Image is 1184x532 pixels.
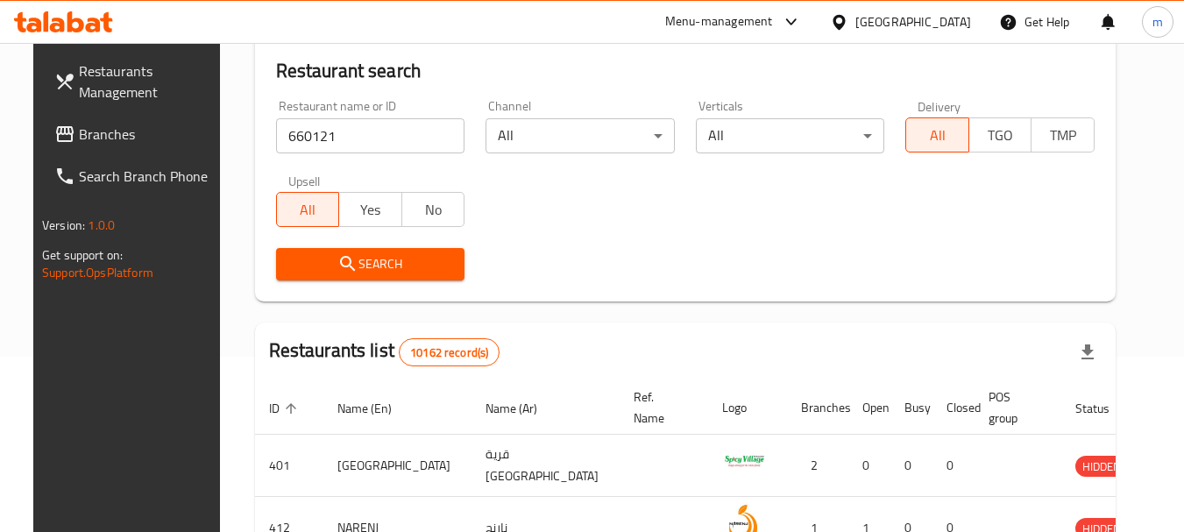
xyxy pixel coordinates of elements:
span: Name (Ar) [486,398,560,419]
span: m [1152,12,1163,32]
th: Closed [932,381,975,435]
td: 2 [787,435,848,497]
span: HIDDEN [1075,457,1128,477]
button: TGO [968,117,1032,153]
span: Ref. Name [634,387,687,429]
td: [GEOGRAPHIC_DATA] [323,435,471,497]
span: TGO [976,123,1025,148]
div: Menu-management [665,11,773,32]
span: Name (En) [337,398,415,419]
h2: Restaurants list [269,337,500,366]
button: TMP [1031,117,1095,153]
div: Export file [1067,331,1109,373]
td: قرية [GEOGRAPHIC_DATA] [471,435,620,497]
span: All [913,123,962,148]
a: Search Branch Phone [40,155,231,197]
span: All [284,197,333,223]
button: Yes [338,192,402,227]
span: TMP [1039,123,1088,148]
span: 1.0.0 [88,214,115,237]
th: Branches [787,381,848,435]
a: Support.OpsPlatform [42,261,153,284]
span: Yes [346,197,395,223]
label: Delivery [918,100,961,112]
th: Logo [708,381,787,435]
span: Version: [42,214,85,237]
a: Restaurants Management [40,50,231,113]
span: POS group [989,387,1040,429]
label: Upsell [288,174,321,187]
input: Search for restaurant name or ID.. [276,118,465,153]
td: 0 [932,435,975,497]
div: Total records count [399,338,500,366]
button: Search [276,248,465,280]
div: All [696,118,885,153]
span: No [409,197,458,223]
span: 10162 record(s) [400,344,499,361]
span: Get support on: [42,244,123,266]
td: 0 [848,435,890,497]
div: All [486,118,675,153]
td: 0 [890,435,932,497]
h2: Restaurant search [276,58,1095,84]
span: Search [290,253,451,275]
img: Spicy Village [722,440,766,484]
button: No [401,192,465,227]
button: All [276,192,340,227]
span: ID [269,398,302,419]
a: Branches [40,113,231,155]
div: HIDDEN [1075,456,1128,477]
span: Restaurants Management [79,60,217,103]
th: Busy [890,381,932,435]
button: All [905,117,969,153]
td: 401 [255,435,323,497]
span: Status [1075,398,1132,419]
div: [GEOGRAPHIC_DATA] [855,12,971,32]
span: Search Branch Phone [79,166,217,187]
th: Open [848,381,890,435]
span: Branches [79,124,217,145]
